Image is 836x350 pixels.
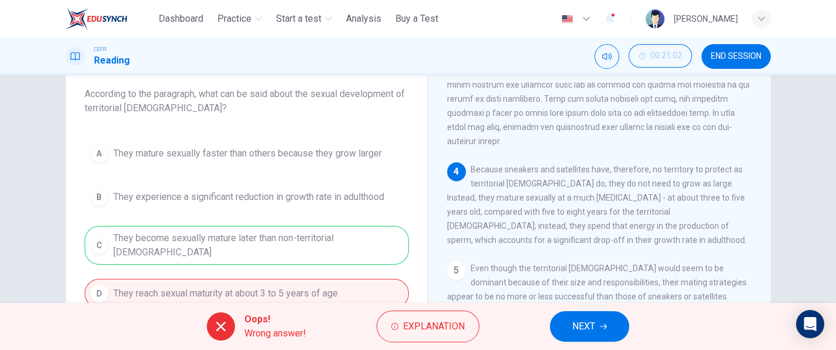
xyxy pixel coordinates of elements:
h1: Reading [94,54,130,68]
div: 5 [447,261,466,280]
div: Mute [595,44,619,69]
span: END SESSION [711,52,761,61]
span: Start a test [276,12,321,26]
div: Hide [629,44,692,69]
span: Buy a Test [395,12,438,26]
button: Dashboard [154,8,208,29]
span: NEXT [572,318,595,335]
button: 00:21:02 [629,44,692,68]
img: en [560,15,575,24]
span: Oops! [244,312,306,326]
span: Practice [217,12,251,26]
span: Because sneakers and satellites have, therefore, no territory to protect as territorial [DEMOGRAP... [447,165,747,245]
button: Start a test [271,8,337,29]
span: Dashboard [159,12,203,26]
span: According to the paragraph, what can be said about the sexual development of territorial [DEMOGRA... [85,87,409,115]
div: [PERSON_NAME] [674,12,738,26]
img: Profile picture [646,9,664,28]
span: 00:21:02 [650,51,682,61]
button: Explanation [377,311,479,342]
button: NEXT [550,311,629,342]
button: Buy a Test [391,8,443,29]
span: Analysis [346,12,381,26]
button: Practice [213,8,267,29]
div: Open Intercom Messenger [796,310,824,338]
span: CEFR [94,45,106,54]
button: END SESSION [701,44,771,69]
img: ELTC logo [66,7,127,31]
button: Analysis [341,8,386,29]
span: Wrong answer! [244,326,306,341]
span: Explanation [403,318,465,335]
a: ELTC logo [66,7,155,31]
div: 4 [447,162,466,181]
